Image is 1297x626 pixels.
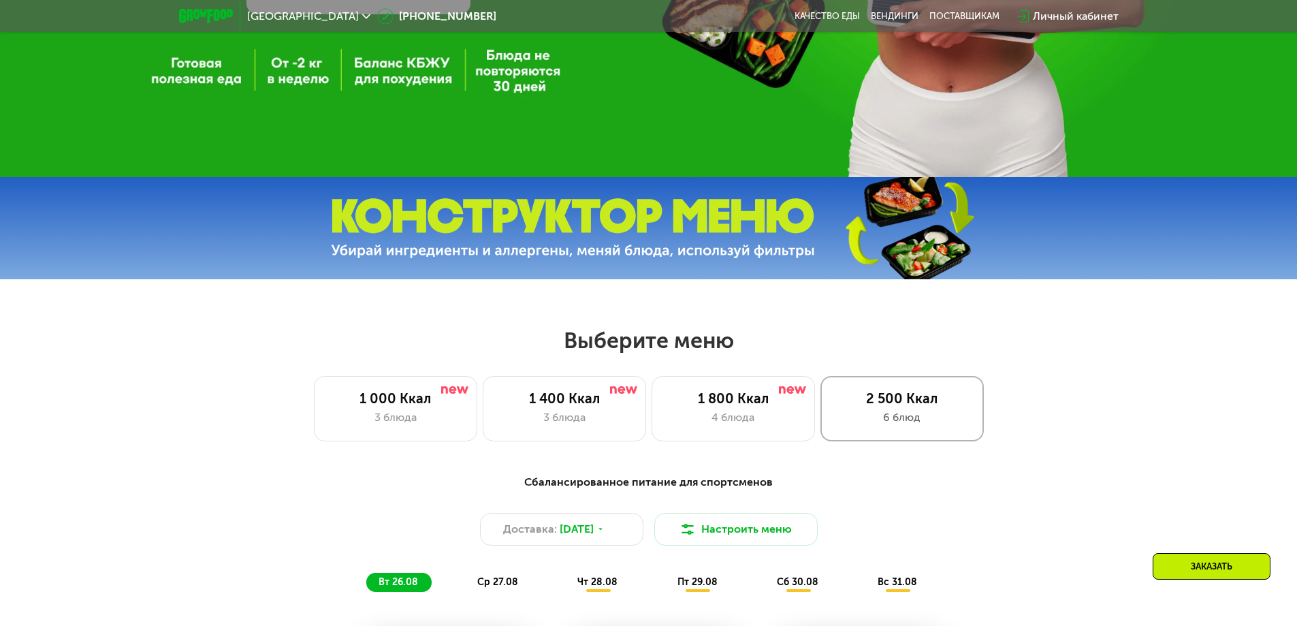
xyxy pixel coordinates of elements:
div: 4 блюда [666,409,801,426]
span: чт 28.08 [577,576,618,588]
div: 1 400 Ккал [497,390,632,407]
div: 6 блюд [835,409,970,426]
div: Личный кабинет [1033,8,1119,25]
span: пт 29.08 [677,576,718,588]
div: 1 000 Ккал [328,390,463,407]
div: Заказать [1153,553,1270,580]
div: 3 блюда [497,409,632,426]
div: поставщикам [929,11,999,22]
div: 1 800 Ккал [666,390,801,407]
span: вт 26.08 [379,576,418,588]
span: ср 27.08 [477,576,518,588]
a: Качество еды [795,11,860,22]
div: 3 блюда [328,409,463,426]
span: [DATE] [560,521,594,537]
h2: Выберите меню [44,327,1253,354]
a: Вендинги [871,11,918,22]
a: [PHONE_NUMBER] [377,8,496,25]
span: Доставка: [503,521,557,537]
div: Сбалансированное питание для спортсменов [246,474,1052,491]
button: Настроить меню [654,513,818,546]
span: [GEOGRAPHIC_DATA] [247,11,359,22]
span: сб 30.08 [777,576,818,588]
span: вс 31.08 [878,576,917,588]
div: 2 500 Ккал [835,390,970,407]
